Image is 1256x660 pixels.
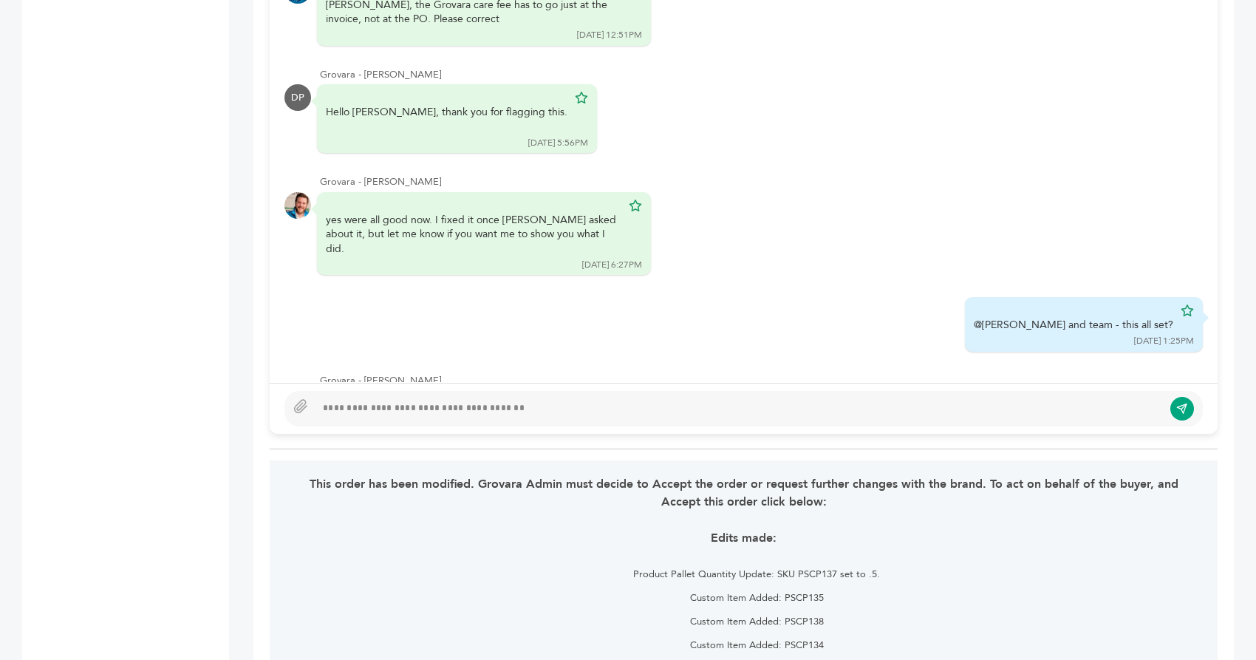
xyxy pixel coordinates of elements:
div: yes were all good now. I fixed it once [PERSON_NAME] asked about it, but let me know if you want ... [326,213,621,256]
div: [DATE] 12:51PM [577,29,642,41]
div: [DATE] 5:56PM [528,137,588,149]
p: Edits made: [307,529,1179,547]
div: @[PERSON_NAME] and team - this all set? [974,318,1173,333]
div: Grovara - [PERSON_NAME] [320,68,1203,81]
div: Hello [PERSON_NAME], thank you for flagging this. [326,105,567,134]
li: Custom Item Added: PSCP138 [326,613,1179,630]
div: [DATE] 1:25PM [1134,335,1194,347]
div: DP [284,84,311,111]
div: Grovara - [PERSON_NAME] [320,374,1203,387]
p: This order has been modified. Grovara Admin must decide to Accept the order or request further ch... [307,475,1179,511]
li: Product Pallet Quantity Update: SKU PSCP137 set to .5. [326,565,1179,583]
div: Grovara - [PERSON_NAME] [320,175,1203,188]
li: Custom Item Added: PSCP134 [326,636,1179,654]
li: Custom Item Added: PSCP135 [326,589,1179,607]
div: [DATE] 6:27PM [582,259,642,271]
